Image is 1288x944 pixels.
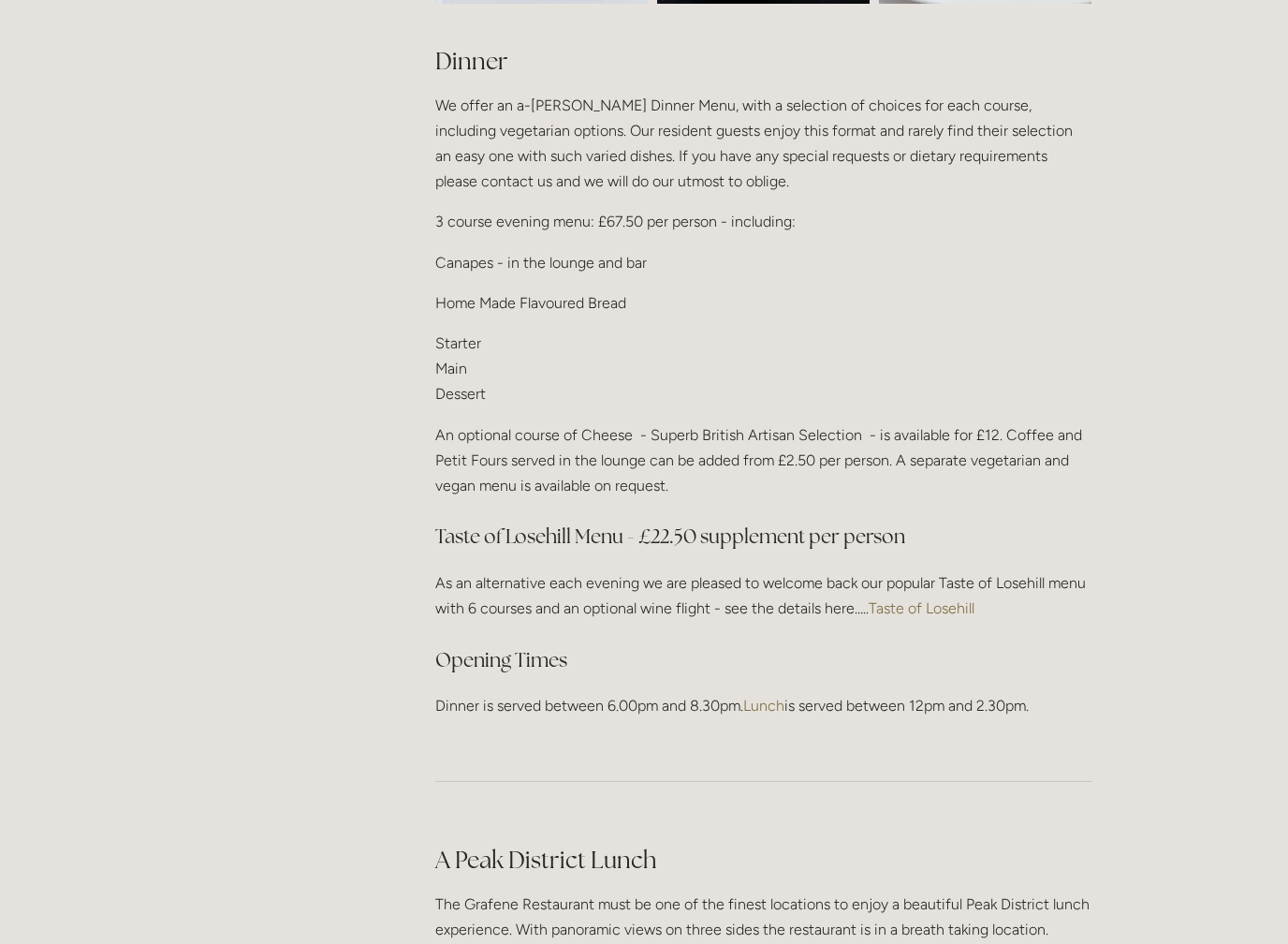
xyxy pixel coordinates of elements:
a: Taste of Losehill [869,600,974,618]
p: The Grafene Restaurant must be one of the finest locations to enjoy a beautiful Peak District lun... [435,892,1091,943]
p: We offer an a-[PERSON_NAME] Dinner Menu, with a selection of choices for each course, including v... [435,94,1091,196]
p: Home Made Flavoured Bread [435,291,1091,317]
p: 3 course evening menu: £67.50 per person - including: [435,210,1091,235]
a: Lunch [743,698,784,715]
p: As an alternative each evening we are pleased to welcome back our popular Taste of Losehill menu ... [435,571,1091,622]
p: Dinner is served between 6.00pm and 8.30pm. is served between 12pm and 2.30pm. [435,694,1091,719]
h2: A Peak District Lunch [435,845,1091,878]
p: Canapes - in the lounge and bar [435,251,1091,276]
h2: Dinner [435,46,1091,79]
h3: Taste of Losehill Menu - £22.50 supplement per person [435,519,1091,556]
p: Starter Main Dessert [435,332,1091,408]
p: An optional course of Cheese - Superb British Artisan Selection - is available for £12. Coffee an... [435,423,1091,500]
h3: Opening Times [435,642,1091,680]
